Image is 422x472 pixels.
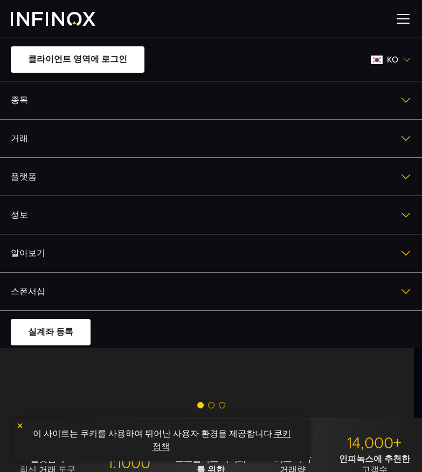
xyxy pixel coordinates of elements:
[337,434,411,454] p: 14,000+
[16,422,24,429] img: yellow close icon
[219,402,225,408] span: Go to slide 3
[339,454,410,464] strong: 인피녹스에 추천한
[208,402,215,408] span: Go to slide 2
[11,319,91,345] a: 실계좌 등록
[383,53,403,66] span: ko
[11,434,85,454] p: MT4/5
[197,402,204,408] span: Go to slide 1
[11,46,144,73] a: 클라이언트 영역에 로그인
[19,425,305,456] p: 이 사이트는 쿠키를 사용하여 뛰어난 사용자 환경을 제공합니다. .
